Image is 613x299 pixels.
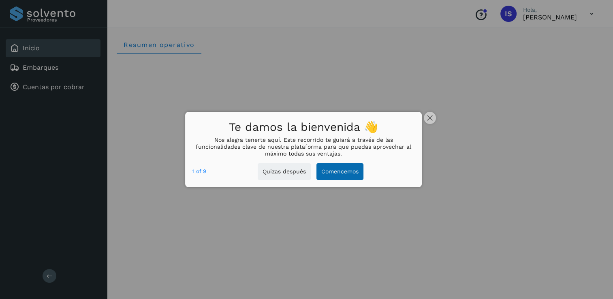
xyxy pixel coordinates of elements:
[258,163,311,180] button: Quizas después
[192,137,414,157] p: Nos alegra tenerte aquí. Este recorrido te guiará a través de las funcionalidades clave de nuestr...
[192,167,206,176] div: step 1 of 9
[192,167,206,176] div: 1 of 9
[316,163,363,180] button: Comencemos
[192,118,414,137] h1: Te damos la bienvenida 👋
[424,112,436,124] button: close,
[185,112,421,187] div: Te damos la bienvenida 👋Nos alegra tenerte aquí. Este recorrido te guiará a través de las funcion...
